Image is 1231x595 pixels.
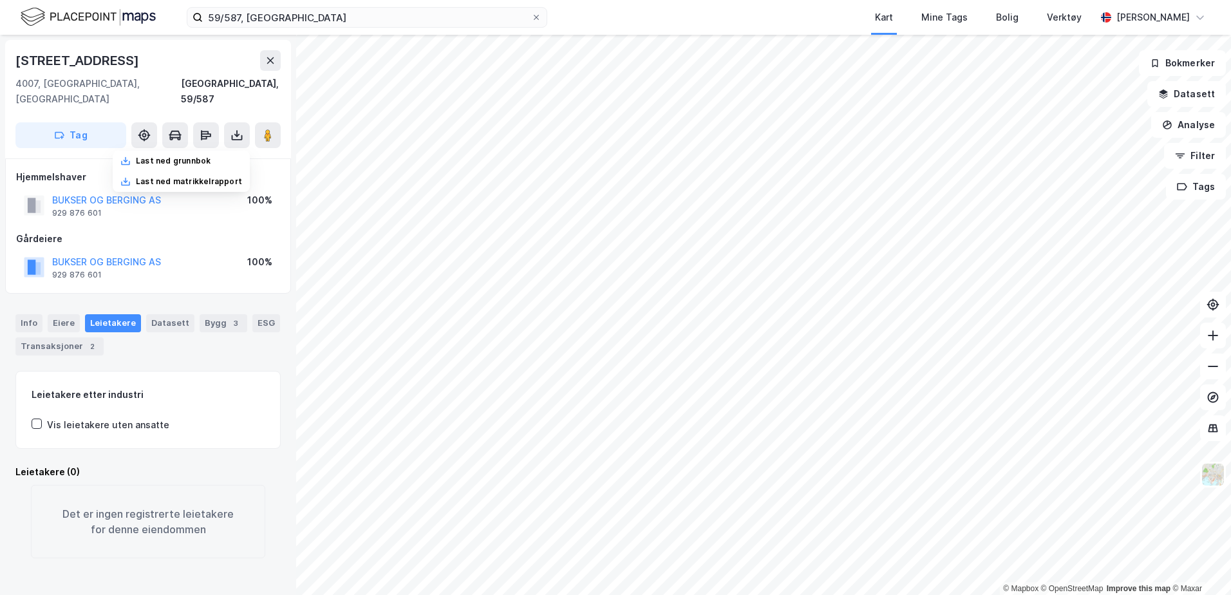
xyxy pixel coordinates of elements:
div: Vis leietakere uten ansatte [47,417,169,433]
div: Leietakere (0) [15,464,281,480]
div: 3 [229,317,242,330]
div: 100% [247,193,272,208]
img: Z [1201,462,1225,487]
div: 929 876 601 [52,208,102,218]
button: Datasett [1147,81,1226,107]
div: Leietakere etter industri [32,387,265,402]
div: 929 876 601 [52,270,102,280]
div: Last ned matrikkelrapport [136,176,242,187]
button: Filter [1164,143,1226,169]
div: Mine Tags [921,10,968,25]
div: Transaksjoner [15,337,104,355]
iframe: Chat Widget [1167,533,1231,595]
div: Hjemmelshaver [16,169,280,185]
div: Gårdeiere [16,231,280,247]
div: Kart [875,10,893,25]
div: Eiere [48,314,80,332]
div: 2 [86,340,99,353]
img: logo.f888ab2527a4732fd821a326f86c7f29.svg [21,6,156,28]
div: 4007, [GEOGRAPHIC_DATA], [GEOGRAPHIC_DATA] [15,76,181,107]
div: Bygg [200,314,247,332]
a: Mapbox [1003,584,1038,593]
a: Improve this map [1107,584,1170,593]
div: Leietakere [85,314,141,332]
div: [STREET_ADDRESS] [15,50,142,71]
div: Det er ingen registrerte leietakere for denne eiendommen [31,485,265,558]
div: [PERSON_NAME] [1116,10,1190,25]
div: Info [15,314,42,332]
button: Analyse [1151,112,1226,138]
div: Datasett [146,314,194,332]
div: 100% [247,254,272,270]
div: Verktøy [1047,10,1082,25]
input: Søk på adresse, matrikkel, gårdeiere, leietakere eller personer [203,8,531,27]
div: [GEOGRAPHIC_DATA], 59/587 [181,76,281,107]
a: OpenStreetMap [1041,584,1104,593]
div: Last ned grunnbok [136,156,211,166]
button: Bokmerker [1139,50,1226,76]
button: Tags [1166,174,1226,200]
div: ESG [252,314,280,332]
button: Tag [15,122,126,148]
div: Bolig [996,10,1019,25]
